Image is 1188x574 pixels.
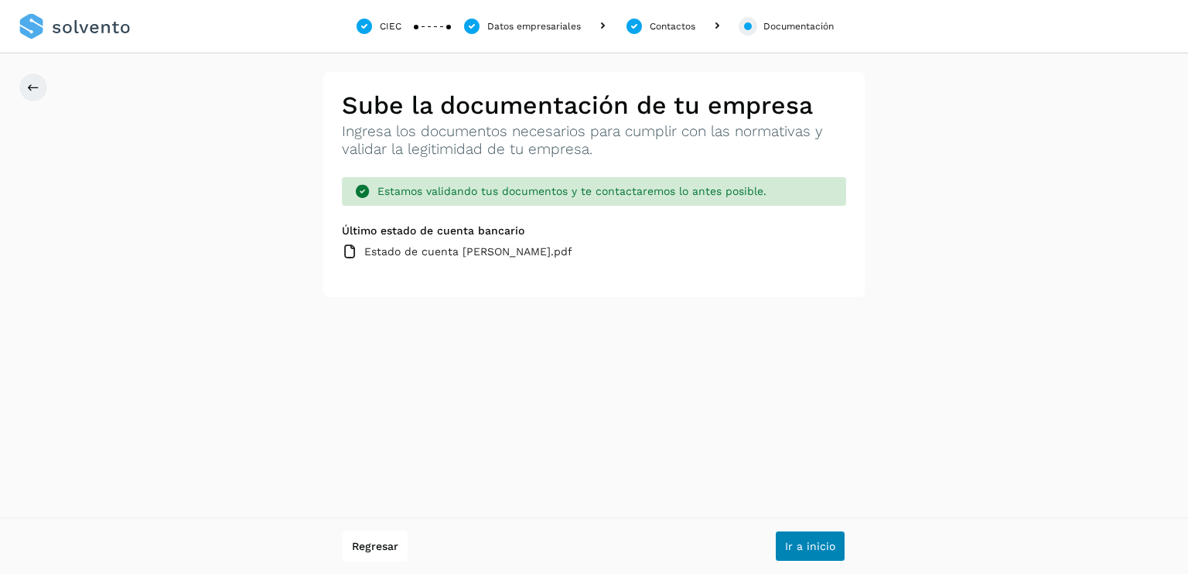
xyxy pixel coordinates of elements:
button: Ir a inicio [775,531,845,562]
div: Documentación [763,19,834,33]
span: Estamos validando tus documentos y te contactaremos lo antes posible. [377,183,834,200]
div: Contactos [650,19,695,33]
div: CIEC [380,19,401,33]
span: Regresar [352,541,398,552]
p: Ingresa los documentos necesarios para cumplir con las normativas y validar la legitimidad de tu ... [342,123,846,159]
span: Ir a inicio [785,541,835,552]
div: Datos empresariales [487,19,581,33]
label: Último estado de cuenta bancario [342,224,588,237]
h2: Sube la documentación de tu empresa [342,91,846,120]
button: Regresar [343,531,408,562]
span: Estado de cuenta [PERSON_NAME].pdf [364,244,572,260]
